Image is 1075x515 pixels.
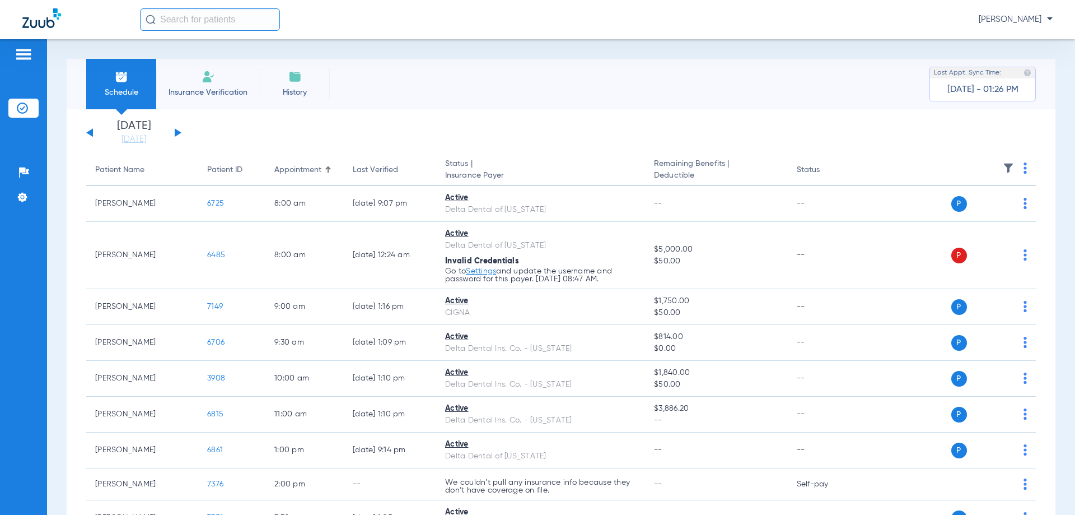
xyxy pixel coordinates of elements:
[344,222,436,289] td: [DATE] 12:24 AM
[445,331,636,343] div: Active
[265,468,344,500] td: 2:00 PM
[654,170,778,182] span: Deductible
[654,256,778,267] span: $50.00
[265,361,344,397] td: 10:00 AM
[788,289,863,325] td: --
[86,361,198,397] td: [PERSON_NAME]
[95,87,148,98] span: Schedule
[951,248,967,263] span: P
[788,468,863,500] td: Self-pay
[951,299,967,315] span: P
[86,186,198,222] td: [PERSON_NAME]
[654,480,662,488] span: --
[1023,301,1027,312] img: group-dot-blue.svg
[788,433,863,468] td: --
[436,155,645,186] th: Status |
[445,307,636,319] div: CIGNA
[654,379,778,391] span: $50.00
[445,295,636,307] div: Active
[207,446,223,454] span: 6861
[1023,444,1027,456] img: group-dot-blue.svg
[265,325,344,361] td: 9:30 AM
[445,343,636,355] div: Delta Dental Ins. Co. - [US_STATE]
[788,186,863,222] td: --
[86,433,198,468] td: [PERSON_NAME]
[353,164,398,176] div: Last Verified
[274,164,335,176] div: Appointment
[86,325,198,361] td: [PERSON_NAME]
[1003,163,1014,174] img: filter.svg
[445,192,636,204] div: Active
[344,433,436,468] td: [DATE] 9:14 PM
[788,155,863,186] th: Status
[445,204,636,216] div: Delta Dental of [US_STATE]
[207,251,225,259] span: 6485
[445,479,636,494] p: We couldn’t pull any insurance info because they don’t have coverage on file.
[445,451,636,462] div: Delta Dental of [US_STATE]
[100,120,167,145] li: [DATE]
[95,164,144,176] div: Patient Name
[466,267,496,275] a: Settings
[344,468,436,500] td: --
[1019,461,1075,515] iframe: Chat Widget
[15,48,32,61] img: hamburger-icon
[86,397,198,433] td: [PERSON_NAME]
[1023,337,1027,348] img: group-dot-blue.svg
[788,361,863,397] td: --
[654,403,778,415] span: $3,886.20
[100,134,167,145] a: [DATE]
[445,267,636,283] p: Go to and update the username and password for this payer. [DATE] 08:47 AM.
[288,70,302,83] img: History
[788,397,863,433] td: --
[344,397,436,433] td: [DATE] 1:10 PM
[86,222,198,289] td: [PERSON_NAME]
[654,295,778,307] span: $1,750.00
[1023,373,1027,384] img: group-dot-blue.svg
[445,240,636,252] div: Delta Dental of [US_STATE]
[1023,198,1027,209] img: group-dot-blue.svg
[445,379,636,391] div: Delta Dental Ins. Co. - [US_STATE]
[654,446,662,454] span: --
[788,325,863,361] td: --
[951,407,967,423] span: P
[207,374,225,382] span: 3908
[951,335,967,351] span: P
[95,164,189,176] div: Patient Name
[265,222,344,289] td: 8:00 AM
[947,84,1018,95] span: [DATE] - 01:26 PM
[788,222,863,289] td: --
[265,433,344,468] td: 1:00 PM
[445,415,636,426] div: Delta Dental Ins. Co. - [US_STATE]
[645,155,787,186] th: Remaining Benefits |
[22,8,61,28] img: Zuub Logo
[979,14,1053,25] span: [PERSON_NAME]
[445,367,636,379] div: Active
[951,196,967,212] span: P
[445,403,636,415] div: Active
[165,87,251,98] span: Insurance Verification
[207,164,242,176] div: Patient ID
[445,170,636,182] span: Insurance Payer
[207,480,223,488] span: 7376
[654,343,778,355] span: $0.00
[1023,163,1027,174] img: group-dot-blue.svg
[1023,409,1027,420] img: group-dot-blue.svg
[86,289,198,325] td: [PERSON_NAME]
[344,325,436,361] td: [DATE] 1:09 PM
[268,87,321,98] span: History
[207,338,225,346] span: 6706
[934,67,1001,78] span: Last Appt. Sync Time:
[207,410,223,418] span: 6815
[654,415,778,426] span: --
[654,307,778,319] span: $50.00
[344,289,436,325] td: [DATE] 1:16 PM
[353,164,427,176] div: Last Verified
[951,443,967,458] span: P
[86,468,198,500] td: [PERSON_NAME]
[654,244,778,256] span: $5,000.00
[344,186,436,222] td: [DATE] 9:07 PM
[207,164,256,176] div: Patient ID
[265,289,344,325] td: 9:00 AM
[654,199,662,207] span: --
